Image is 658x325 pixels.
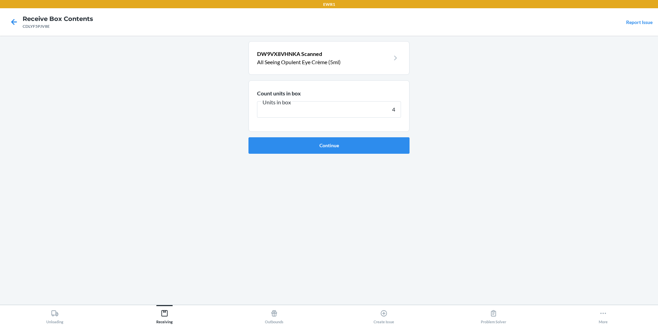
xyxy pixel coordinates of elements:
div: More [599,307,608,324]
div: Unloading [46,307,63,324]
a: Report Issue [626,19,653,25]
p: All Seeing Opulent Eye Crème (5ml) [257,58,390,66]
p: EWR1 [323,1,335,8]
button: Outbounds [219,305,329,324]
span: DW9VX8VHNKA Scanned [257,50,322,57]
div: Problem Solver [481,307,506,324]
button: Problem Solver [439,305,548,324]
button: More [548,305,658,324]
input: Units in box [257,101,401,118]
span: Count units in box [257,90,301,96]
div: CDLYF5PJV8E [23,23,93,30]
div: Receiving [156,307,173,324]
div: Create Issue [374,307,394,324]
a: DW9VX8VHNKA ScannedAll Seeing Opulent Eye Crème (5ml) [257,50,401,66]
button: Continue [248,137,410,154]
span: Units in box [261,99,292,106]
div: Outbounds [265,307,283,324]
button: Receiving [110,305,219,324]
h4: Receive Box Contents [23,14,93,23]
button: Create Issue [329,305,439,324]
